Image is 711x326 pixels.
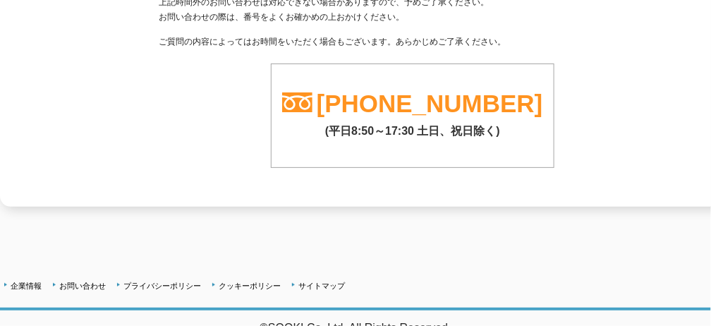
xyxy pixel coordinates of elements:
p: ご質問の内容によってはお時間をいただく場合もございます。あらかじめご了承ください。 [159,35,667,49]
a: 企業情報 [11,282,42,290]
a: サイトマップ [298,282,345,290]
a: お問い合わせ [59,282,106,290]
a: プライバシーポリシー [123,282,201,290]
a: [PHONE_NUMBER] [317,90,543,117]
p: (平日8:50～17:30 土日、祝日除く) [272,117,554,139]
a: クッキーポリシー [219,282,281,290]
